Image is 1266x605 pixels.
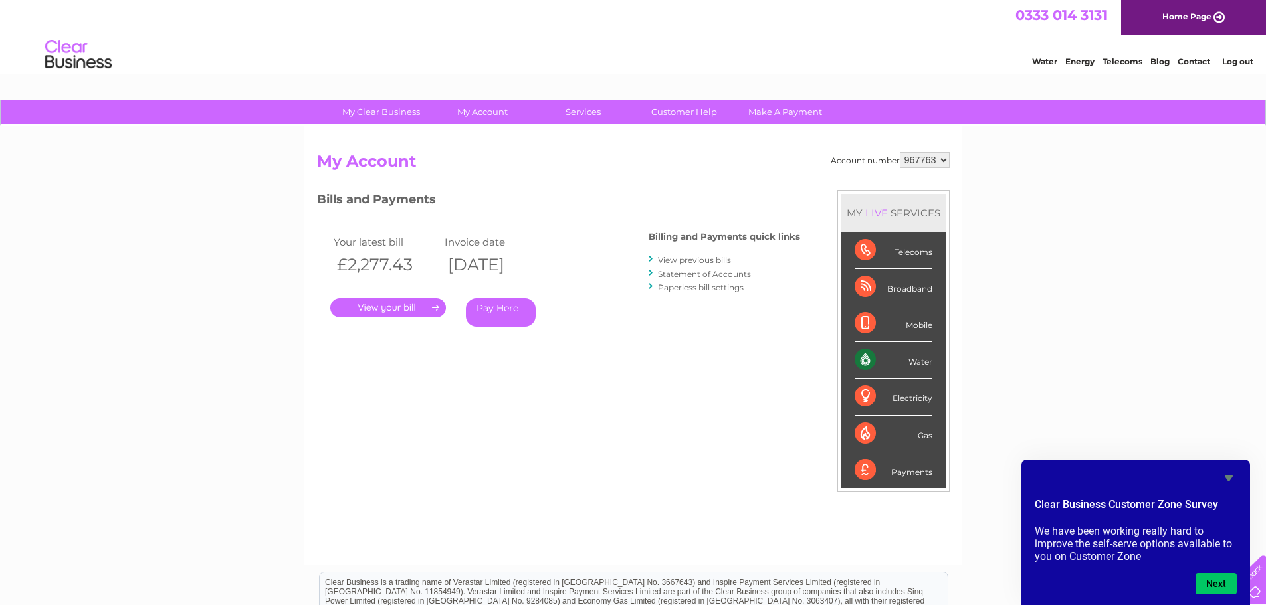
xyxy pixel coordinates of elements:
[320,7,948,64] div: Clear Business is a trading name of Verastar Limited (registered in [GEOGRAPHIC_DATA] No. 3667643...
[1035,470,1237,594] div: Clear Business Customer Zone Survey
[1222,56,1253,66] a: Log out
[466,298,536,327] a: Pay Here
[317,190,800,213] h3: Bills and Payments
[330,251,442,278] th: £2,277.43
[841,194,946,232] div: MY SERVICES
[831,152,950,168] div: Account number
[855,232,932,269] div: Telecoms
[855,305,932,342] div: Mobile
[855,269,932,305] div: Broadband
[649,232,800,242] h4: Billing and Payments quick links
[1150,56,1170,66] a: Blog
[441,251,553,278] th: [DATE]
[45,35,112,75] img: logo.png
[1035,525,1237,562] p: We have been working really hard to improve the self-serve options available to you on Customer Zone
[330,298,446,317] a: .
[1065,56,1095,66] a: Energy
[1015,7,1107,23] a: 0333 014 3131
[528,100,638,124] a: Services
[658,282,744,292] a: Paperless bill settings
[1221,470,1237,486] button: Hide survey
[427,100,537,124] a: My Account
[855,416,932,452] div: Gas
[326,100,436,124] a: My Clear Business
[1196,573,1237,594] button: Next question
[855,379,932,415] div: Electricity
[441,233,553,251] td: Invoice date
[1103,56,1142,66] a: Telecoms
[855,342,932,379] div: Water
[658,255,731,265] a: View previous bills
[1032,56,1057,66] a: Water
[863,207,891,219] div: LIVE
[1035,497,1237,519] h2: Clear Business Customer Zone Survey
[658,269,751,279] a: Statement of Accounts
[317,152,950,177] h2: My Account
[1178,56,1210,66] a: Contact
[330,233,442,251] td: Your latest bill
[629,100,739,124] a: Customer Help
[730,100,840,124] a: Make A Payment
[855,452,932,488] div: Payments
